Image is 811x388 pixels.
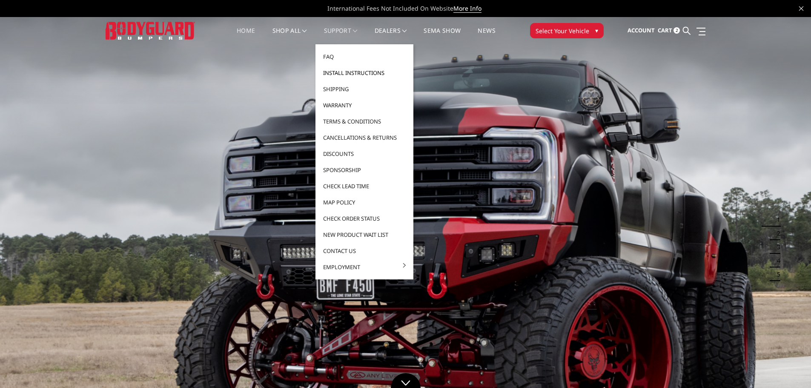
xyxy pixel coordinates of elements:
a: New Product Wait List [319,227,410,243]
a: shop all [272,28,307,44]
a: Install Instructions [319,65,410,81]
a: Cart 2 [658,19,680,42]
button: Select Your Vehicle [530,23,604,38]
a: MAP Policy [319,194,410,210]
button: 3 of 5 [772,240,780,254]
a: Employment [319,259,410,275]
a: Discounts [319,146,410,162]
span: ▾ [595,26,598,35]
a: Home [237,28,255,44]
a: Terms & Conditions [319,113,410,129]
img: BODYGUARD BUMPERS [106,22,195,39]
span: Account [628,26,655,34]
a: Account [628,19,655,42]
button: 1 of 5 [772,213,780,227]
span: 2 [673,27,680,34]
a: Click to Down [391,373,421,388]
a: Shipping [319,81,410,97]
a: Dealers [375,28,407,44]
a: News [478,28,495,44]
button: 4 of 5 [772,254,780,267]
a: Cancellations & Returns [319,129,410,146]
a: Support [324,28,358,44]
span: Cart [658,26,672,34]
a: SEMA Show [424,28,461,44]
a: Warranty [319,97,410,113]
a: More Info [453,4,481,13]
a: Contact Us [319,243,410,259]
button: 5 of 5 [772,267,780,281]
a: Check Order Status [319,210,410,227]
a: Check Lead Time [319,178,410,194]
iframe: Chat Widget [768,347,811,388]
a: FAQ [319,49,410,65]
span: Select Your Vehicle [536,26,589,35]
button: 2 of 5 [772,227,780,240]
a: Sponsorship [319,162,410,178]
